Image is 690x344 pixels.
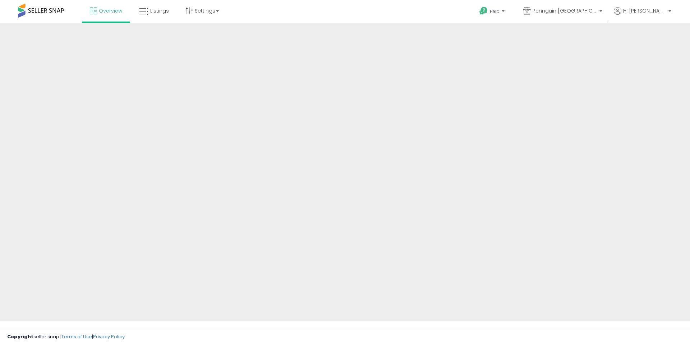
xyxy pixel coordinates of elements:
i: Get Help [479,6,488,15]
span: Listings [150,7,169,14]
a: Help [474,1,512,23]
span: Overview [99,7,122,14]
span: Help [490,8,500,14]
a: Hi [PERSON_NAME] [614,7,671,23]
span: Hi [PERSON_NAME] [623,7,666,14]
span: Pennguin [GEOGRAPHIC_DATA] [533,7,597,14]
